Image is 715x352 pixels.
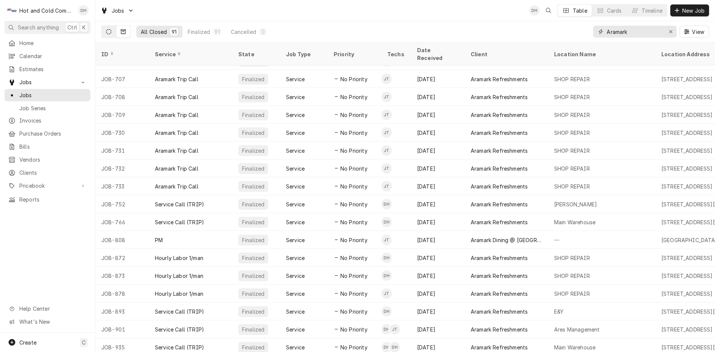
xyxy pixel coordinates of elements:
span: Job Series [19,104,87,112]
span: Estimates [19,65,87,73]
span: No Priority [340,218,368,226]
span: Pricebook [19,182,76,190]
span: K [82,23,86,31]
div: SHOP REPAIR [554,147,590,155]
div: JOB-766 [95,213,149,231]
div: Service [286,343,305,351]
div: Cards [607,7,622,15]
div: Aramark Refreshments [471,165,528,172]
div: DH [529,5,540,16]
div: Table [573,7,587,15]
div: David Harris's Avatar [381,199,392,209]
div: JOB-730 [95,124,149,142]
div: David Harris's Avatar [381,324,392,334]
div: Aramark Trip Call [155,93,198,101]
div: SHOP REPAIR [554,165,590,172]
span: Invoices [19,117,87,124]
div: Service [286,308,305,315]
div: Service [286,290,305,298]
div: Finalized [241,200,265,208]
div: Main Warehouse [554,218,595,226]
span: No Priority [340,200,368,208]
div: Finalized [241,272,265,280]
div: Finalized [241,290,265,298]
div: Finalized [241,165,265,172]
div: Client [471,50,541,58]
span: No Priority [340,326,368,333]
div: Techs [387,50,405,58]
div: JOB-752 [95,195,149,213]
div: Cancelled [231,28,256,36]
div: Jason Thomason's Avatar [381,235,392,245]
div: Jason Thomason's Avatar [381,74,392,84]
a: Go to Jobs [4,76,90,88]
div: Hourly Labor 1/man [155,272,203,280]
div: JT [381,181,392,191]
div: [DATE] [411,106,465,124]
div: SHOP REPAIR [554,129,590,137]
button: Erase input [665,26,677,38]
div: [PERSON_NAME] [554,200,597,208]
div: Finalized [241,218,265,226]
div: Main Warehouse [554,343,595,351]
a: Go to Help Center [4,302,90,315]
div: H [7,5,17,16]
span: Vendors [19,156,87,164]
div: Service [155,50,225,58]
div: [STREET_ADDRESS] [661,111,713,119]
div: [STREET_ADDRESS] [661,165,713,172]
span: Reports [19,196,87,203]
div: Aramark Refreshments [471,290,528,298]
div: Aramark Refreshments [471,111,528,119]
span: Clients [19,169,87,177]
div: Aramark Trip Call [155,75,198,83]
span: Purchase Orders [19,130,87,137]
div: JOB-733 [95,177,149,195]
div: Aramark Dining @ [GEOGRAPHIC_DATA] [471,236,542,244]
div: Aramark Refreshments [471,183,528,190]
a: Jobs [4,89,90,101]
a: Go to Jobs [98,4,137,17]
span: Help Center [19,305,86,313]
div: JT [381,288,392,299]
div: Aramark Refreshments [471,326,528,333]
div: [STREET_ADDRESS] [661,272,713,280]
span: No Priority [340,343,368,351]
a: Clients [4,167,90,179]
div: JOB-872 [95,249,149,267]
div: Service [286,147,305,155]
div: Aramark Trip Call [155,147,198,155]
div: Hot and Cold Commercial Kitchens, Inc.'s Avatar [7,5,17,16]
div: Finalized [241,75,265,83]
div: Jason Thomason's Avatar [381,110,392,120]
div: Service [286,272,305,280]
button: New Job [670,4,709,16]
span: No Priority [340,254,368,262]
div: Service Call (TRIP) [155,326,204,333]
span: Home [19,39,87,47]
div: Aramark Refreshments [471,200,528,208]
div: SHOP REPAIR [554,254,590,262]
span: C [82,339,86,346]
a: Purchase Orders [4,127,90,140]
div: Aramark Refreshments [471,75,528,83]
div: [DATE] [411,249,465,267]
div: SHOP REPAIR [554,290,590,298]
div: Finalized [241,129,265,137]
div: [STREET_ADDRESS] [661,326,713,333]
div: Jason Thomason's Avatar [390,324,400,334]
div: Service [286,93,305,101]
div: Finalized [241,236,265,244]
div: Priority [334,50,374,58]
div: Finalized [241,308,265,315]
div: JOB-893 [95,302,149,320]
div: Service [286,254,305,262]
input: Keyword search [607,26,662,38]
div: DH [381,253,392,263]
span: No Priority [340,183,368,190]
span: What's New [19,318,86,326]
button: View [680,26,709,38]
a: Home [4,37,90,49]
a: Invoices [4,114,90,127]
span: Jobs [19,78,76,86]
